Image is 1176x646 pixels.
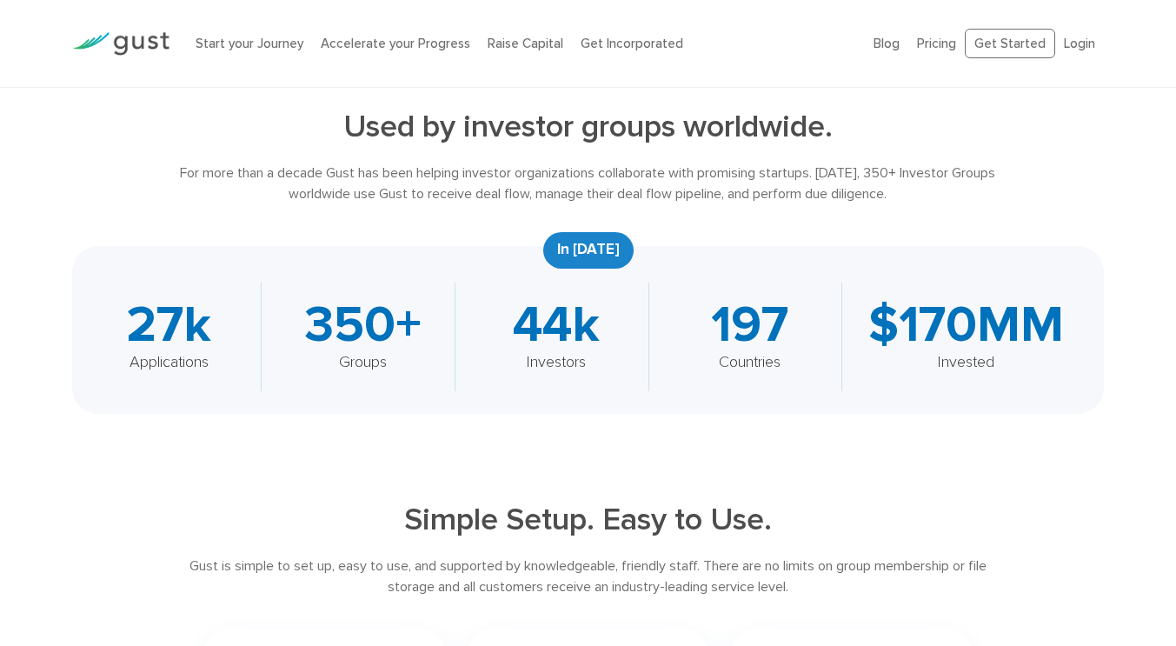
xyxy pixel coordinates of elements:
[175,108,1000,145] h2: Used by investor groups worldwide.
[874,36,900,51] a: Blog
[288,350,437,374] div: Groups
[543,232,634,269] div: In [DATE]
[965,29,1055,59] a: Get Started
[175,556,1000,597] div: Gust is simple to set up, easy to use, and supported by knowledgeable, friendly staff. There are ...
[1064,36,1095,51] a: Login
[488,36,563,51] a: Raise Capital
[95,300,244,350] div: 27k
[868,350,1064,374] div: Invested
[175,163,1000,204] div: For more than a decade Gust has been helping investor organizations collaborate with promising st...
[675,350,825,374] div: Countries
[175,501,1000,538] h2: Simple Setup. Easy to Use.
[917,36,956,51] a: Pricing
[95,350,244,374] div: Applications
[868,300,1064,350] div: $170MM
[675,300,825,350] div: 197
[482,300,631,350] div: 44k
[482,350,631,374] div: Investors
[581,36,683,51] a: Get Incorporated
[288,300,437,350] div: 350+
[321,36,470,51] a: Accelerate your Progress
[72,32,169,56] img: Gust Logo
[196,36,303,51] a: Start your Journey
